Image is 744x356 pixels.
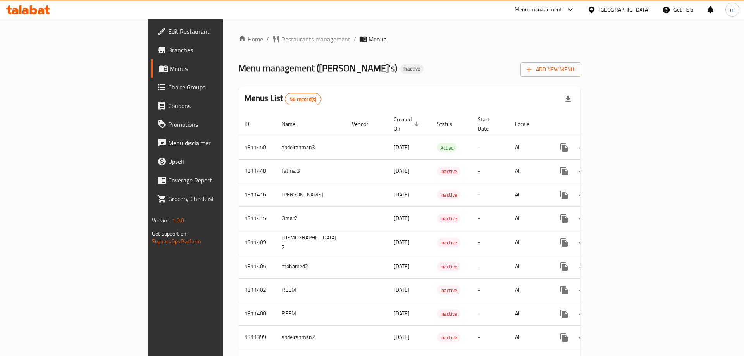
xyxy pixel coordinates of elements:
span: Inactive [437,310,460,318]
button: more [555,328,573,347]
button: more [555,257,573,276]
span: Inactive [437,333,460,342]
span: Add New Menu [527,65,574,74]
span: Upsell [168,157,266,166]
span: ID [245,119,259,129]
div: Inactive [437,285,460,295]
td: All [509,255,549,278]
div: Inactive [437,190,460,199]
span: [DATE] [394,308,410,318]
td: - [472,278,509,302]
span: [DATE] [394,285,410,295]
span: Coverage Report [168,175,266,185]
button: Change Status [573,304,592,323]
li: / [353,34,356,44]
span: [DATE] [394,237,410,247]
span: [DATE] [394,189,410,199]
button: more [555,304,573,323]
td: Omar2 [276,206,346,230]
span: Inactive [437,238,460,247]
td: abdelrahman3 [276,136,346,159]
td: mohamed2 [276,255,346,278]
a: Grocery Checklist [151,189,272,208]
span: Name [282,119,305,129]
span: Choice Groups [168,83,266,92]
button: Change Status [573,138,592,157]
span: Active [437,143,457,152]
td: All [509,159,549,183]
td: - [472,206,509,230]
span: Grocery Checklist [168,194,266,203]
td: - [472,136,509,159]
td: [PERSON_NAME] [276,183,346,206]
span: 56 record(s) [285,96,321,103]
div: Total records count [285,93,321,105]
div: [GEOGRAPHIC_DATA] [599,5,650,14]
span: Locale [515,119,539,129]
span: 1.0.0 [172,215,184,225]
td: All [509,183,549,206]
span: [DATE] [394,213,410,223]
span: Start Date [478,115,499,133]
th: Actions [549,112,635,136]
button: Change Status [573,209,592,228]
button: Change Status [573,257,592,276]
h2: Menus List [245,93,321,105]
span: Promotions [168,120,266,129]
span: [DATE] [394,261,410,271]
span: m [730,5,735,14]
span: Menu management ( [PERSON_NAME]'s ) [238,59,397,77]
span: Menus [369,34,386,44]
span: Inactive [400,65,424,72]
a: Coupons [151,96,272,115]
span: Inactive [437,191,460,199]
span: Version: [152,215,171,225]
td: All [509,206,549,230]
div: Inactive [400,64,424,74]
td: - [472,183,509,206]
td: All [509,325,549,349]
td: All [509,230,549,255]
button: Change Status [573,328,592,347]
td: abdelrahman2 [276,325,346,349]
td: All [509,136,549,159]
a: Promotions [151,115,272,134]
td: fatma 3 [276,159,346,183]
span: Inactive [437,262,460,271]
span: [DATE] [394,142,410,152]
a: Branches [151,41,272,59]
button: Change Status [573,233,592,252]
td: - [472,255,509,278]
div: Export file [559,90,577,108]
td: - [472,159,509,183]
a: Coverage Report [151,171,272,189]
td: - [472,325,509,349]
button: Change Status [573,281,592,299]
span: Inactive [437,214,460,223]
span: Branches [168,45,266,55]
span: Coupons [168,101,266,110]
button: more [555,162,573,181]
span: Created On [394,115,422,133]
button: more [555,233,573,252]
span: Inactive [437,167,460,176]
span: Menu disclaimer [168,138,266,148]
span: Menus [170,64,266,73]
a: Upsell [151,152,272,171]
button: Change Status [573,162,592,181]
span: [DATE] [394,332,410,342]
td: - [472,230,509,255]
button: more [555,186,573,204]
td: All [509,278,549,302]
a: Edit Restaurant [151,22,272,41]
button: Change Status [573,186,592,204]
div: Menu-management [515,5,562,14]
button: more [555,281,573,299]
nav: breadcrumb [238,34,580,44]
